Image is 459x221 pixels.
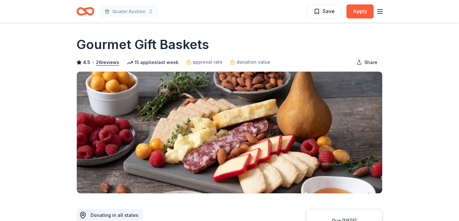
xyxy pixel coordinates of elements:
[346,4,374,18] button: Apply
[352,56,382,69] button: Share
[237,58,270,66] span: donation value
[96,59,119,66] button: 26reviews
[364,59,377,66] span: Share
[77,72,382,193] img: Image for Gourmet Gift Baskets
[112,8,146,15] span: Quater Auction
[186,58,222,66] a: approval rate
[99,5,158,18] button: Quater Auction
[91,212,138,218] span: Donating in all states
[323,7,335,15] span: Save
[307,4,341,18] button: Save
[92,60,94,65] span: •
[76,4,94,19] a: Home
[127,59,178,66] div: 15 applies last week
[230,58,270,66] a: donation value
[83,59,90,66] span: 4.5
[76,36,209,53] h1: Gourmet Gift Baskets
[193,58,222,66] span: approval rate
